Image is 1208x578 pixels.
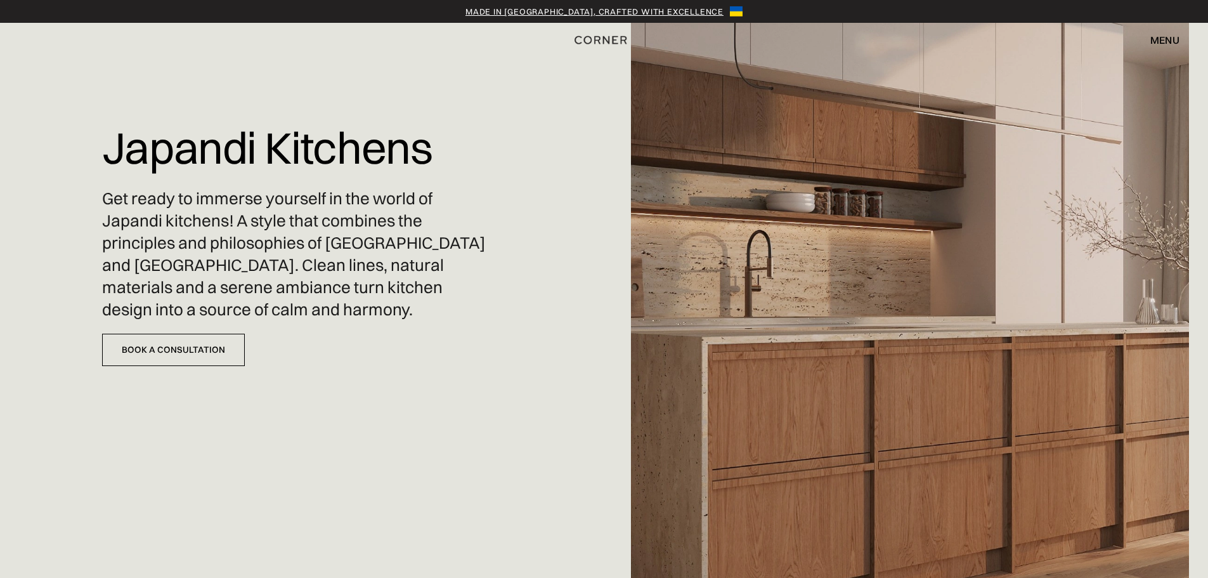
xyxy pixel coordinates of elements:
a: Made in [GEOGRAPHIC_DATA], crafted with excellence [465,5,724,18]
h1: Japandi Kitchens [102,114,432,181]
a: Book a Consultation [102,334,245,366]
div: menu [1138,29,1179,51]
a: home [561,32,647,48]
p: Get ready to immerse yourself in the world of Japandi kitchens! A style that combines the princip... [102,188,495,322]
div: menu [1150,35,1179,45]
